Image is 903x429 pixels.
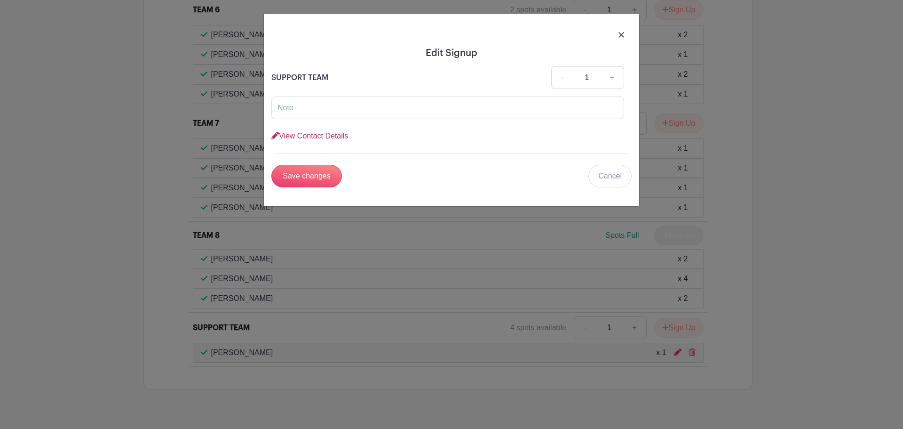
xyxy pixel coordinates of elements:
h5: Edit Signup [271,48,632,59]
a: - [551,66,573,89]
input: Note [271,97,624,119]
img: close_button-5f87c8562297e5c2d7936805f587ecaba9071eb48480494691a3f1689db116b3.svg [618,32,624,38]
a: Cancel [588,165,632,187]
p: SUPPORT TEAM [271,72,328,83]
input: Save changes [271,165,342,187]
a: View Contact Details [271,132,348,140]
a: + [601,66,624,89]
